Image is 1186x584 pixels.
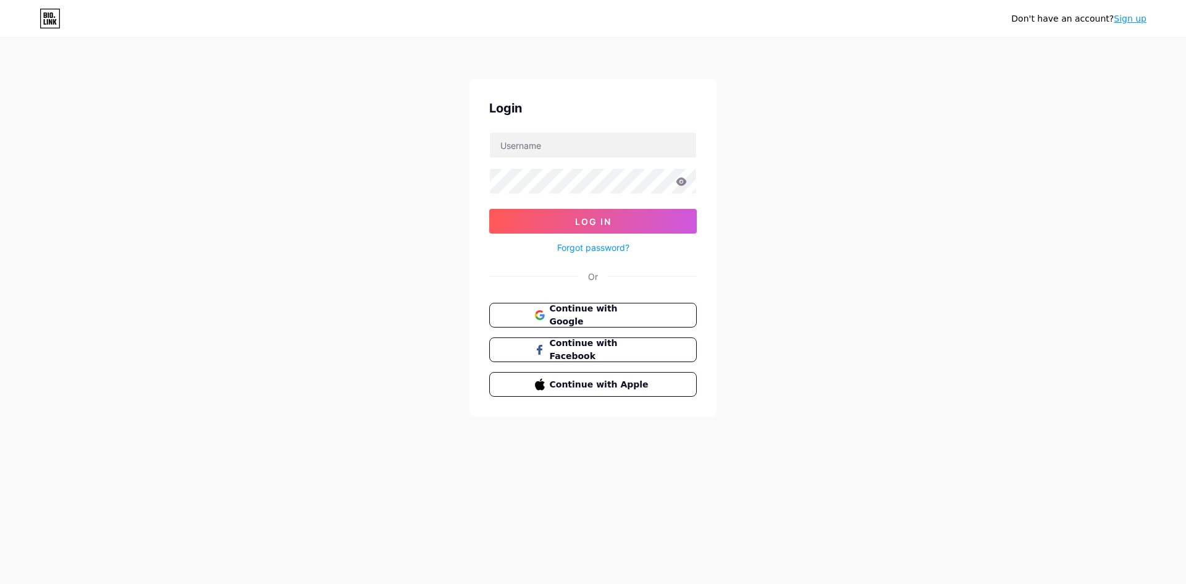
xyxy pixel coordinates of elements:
button: Continue with Facebook [489,337,697,362]
span: Continue with Apple [550,378,652,391]
input: Username [490,133,696,158]
a: Forgot password? [557,241,629,254]
span: Continue with Facebook [550,337,652,363]
div: Don't have an account? [1011,12,1146,25]
button: Log In [489,209,697,234]
a: Sign up [1114,14,1146,23]
button: Continue with Apple [489,372,697,397]
button: Continue with Google [489,303,697,328]
span: Log In [575,216,612,227]
div: Login [489,99,697,117]
div: Or [588,270,598,283]
span: Continue with Google [550,302,652,328]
